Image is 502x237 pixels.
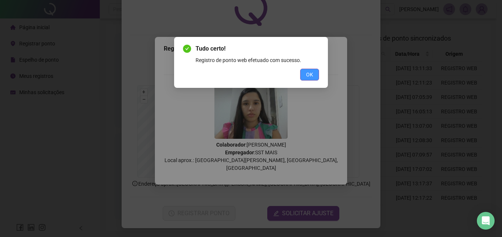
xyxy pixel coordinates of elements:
span: OK [306,71,313,79]
div: Open Intercom Messenger [477,212,495,230]
span: Tudo certo! [196,44,319,53]
span: check-circle [183,45,191,53]
button: OK [300,69,319,80]
div: Registro de ponto web efetuado com sucesso. [196,56,319,64]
